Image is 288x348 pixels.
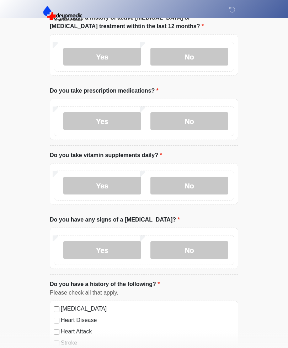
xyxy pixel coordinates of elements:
[63,241,141,259] label: Yes
[150,112,228,130] label: No
[150,48,228,66] label: No
[50,151,162,160] label: Do you take vitamin supplements daily?
[61,339,234,347] label: Stroke
[54,318,59,323] input: Heart Disease
[50,280,160,289] label: Do you have a history of the following?
[63,177,141,194] label: Yes
[61,327,234,336] label: Heart Attack
[63,48,141,66] label: Yes
[43,5,82,22] img: DrypMedic IV Hydration & Wellness Logo
[150,241,228,259] label: No
[61,316,234,324] label: Heart Disease
[150,177,228,194] label: No
[50,215,180,224] label: Do you have any signs of a [MEDICAL_DATA]?
[61,305,234,313] label: [MEDICAL_DATA]
[63,112,141,130] label: Yes
[54,341,59,346] input: Stroke
[50,289,238,297] div: Please check all that apply.
[54,329,59,335] input: Heart Attack
[50,87,159,95] label: Do you take prescription medications?
[54,306,59,312] input: [MEDICAL_DATA]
